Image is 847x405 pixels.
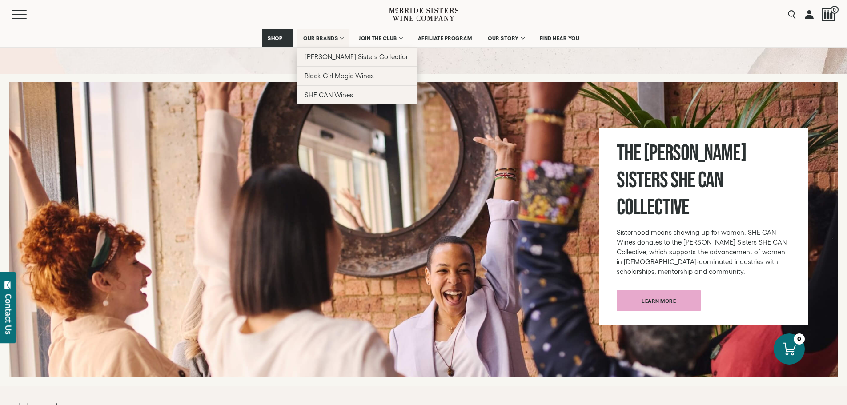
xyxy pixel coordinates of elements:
span: SHOP [268,35,283,41]
button: Mobile Menu Trigger [12,10,44,19]
a: SHOP [262,29,293,47]
a: FIND NEAR YOU [534,29,586,47]
span: [PERSON_NAME] [643,140,746,167]
span: CAN [698,167,723,194]
span: AFFILIATE PROGRAM [418,35,472,41]
span: OUR STORY [488,35,519,41]
span: OUR BRANDS [303,35,338,41]
a: AFFILIATE PROGRAM [412,29,478,47]
a: OUR STORY [482,29,530,47]
span: Learn more [626,292,691,309]
span: [PERSON_NAME] Sisters Collection [305,53,410,60]
span: Sisters [617,167,668,194]
span: SHE [670,167,694,194]
a: JOIN THE CLUB [353,29,408,47]
a: SHE CAN Wines [297,85,417,104]
div: Contact Us [4,294,13,334]
span: Black Girl Magic Wines [305,72,374,80]
span: The [617,140,640,167]
span: Collective [617,194,689,221]
p: Sisterhood means showing up for women. SHE CAN Wines donates to the [PERSON_NAME] Sisters SHE CAN... [617,228,790,277]
span: 0 [831,6,839,14]
span: SHE CAN Wines [305,91,353,99]
span: JOIN THE CLUB [359,35,397,41]
div: 0 [794,333,805,345]
span: FIND NEAR YOU [540,35,580,41]
a: OUR BRANDS [297,29,349,47]
a: Black Girl Magic Wines [297,66,417,85]
a: [PERSON_NAME] Sisters Collection [297,47,417,66]
a: Learn more [617,290,701,311]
